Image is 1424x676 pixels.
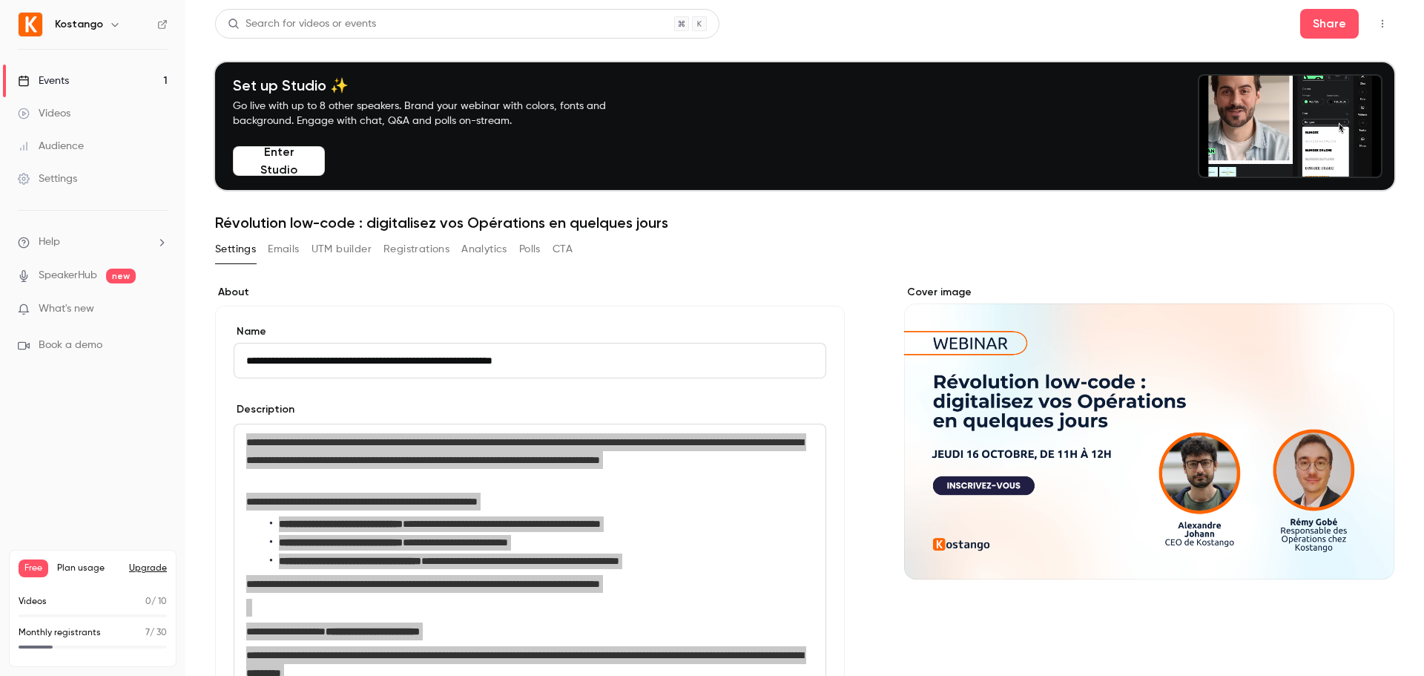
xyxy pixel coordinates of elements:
[215,214,1394,232] h1: Révolution low-code : digitalisez vos Opérations en quelques jours
[228,16,376,32] div: Search for videos or events
[233,76,641,94] h4: Set up Studio ✨
[145,595,167,608] p: / 10
[129,562,167,574] button: Upgrade
[215,237,256,261] button: Settings
[311,237,372,261] button: UTM builder
[18,171,77,186] div: Settings
[19,13,42,36] img: Kostango
[57,562,120,574] span: Plan usage
[461,237,507,261] button: Analytics
[39,234,60,250] span: Help
[145,629,150,637] span: 7
[18,234,168,250] li: help-dropdown-opener
[904,285,1394,580] section: Cover image
[1300,9,1359,39] button: Share
[106,269,136,283] span: new
[215,285,845,300] label: About
[18,106,70,121] div: Videos
[553,237,573,261] button: CTA
[233,146,325,176] button: Enter Studio
[19,595,47,608] p: Videos
[268,237,299,261] button: Emails
[39,268,97,283] a: SpeakerHub
[145,597,151,606] span: 0
[234,402,294,417] label: Description
[18,73,69,88] div: Events
[383,237,449,261] button: Registrations
[39,301,94,317] span: What's new
[19,559,48,577] span: Free
[519,237,541,261] button: Polls
[904,285,1394,300] label: Cover image
[55,17,103,32] h6: Kostango
[18,139,84,154] div: Audience
[19,626,101,640] p: Monthly registrants
[233,99,641,128] p: Go live with up to 8 other speakers. Brand your webinar with colors, fonts and background. Engage...
[145,626,167,640] p: / 30
[234,324,826,339] label: Name
[39,338,102,353] span: Book a demo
